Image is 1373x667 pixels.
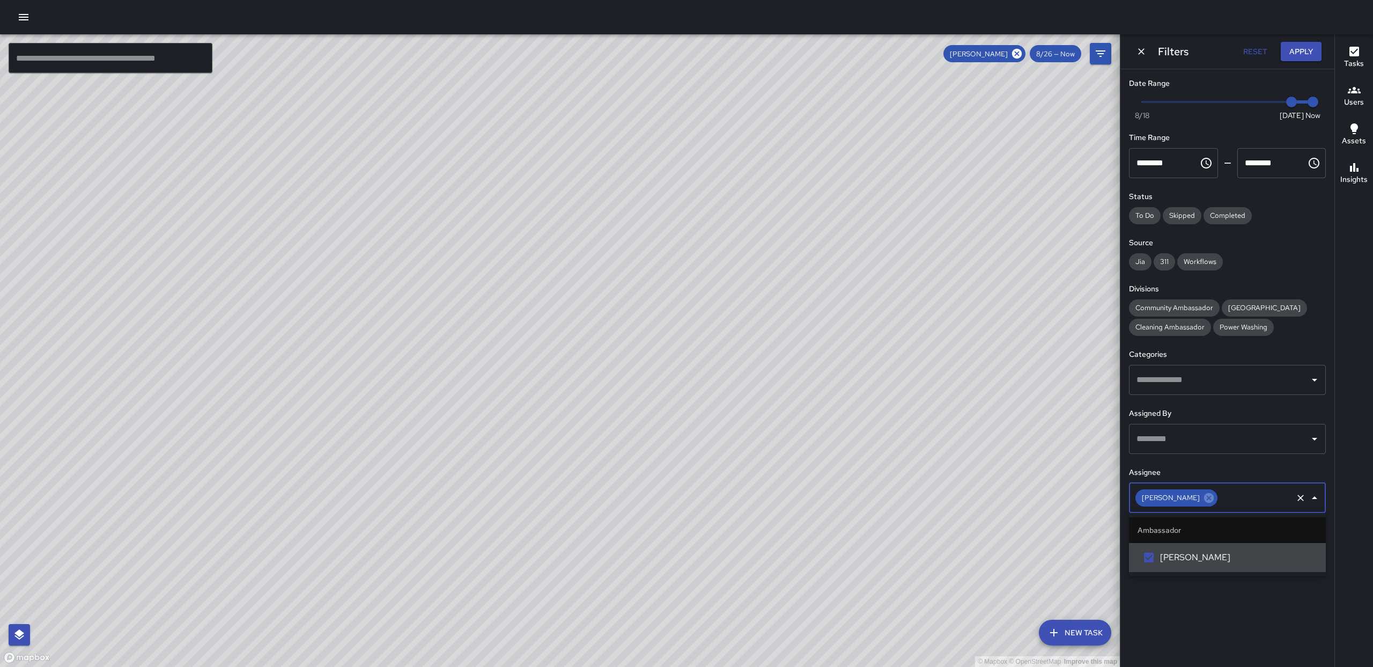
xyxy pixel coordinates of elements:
div: 311 [1154,253,1175,270]
div: Community Ambassador [1129,299,1220,317]
div: To Do [1129,207,1161,224]
span: Completed [1204,211,1252,220]
button: Dismiss [1133,43,1149,60]
span: Now [1305,110,1320,121]
h6: Divisions [1129,283,1326,295]
button: Choose time, selected time is 11:59 PM [1303,152,1325,174]
h6: Status [1129,191,1326,203]
span: Community Ambassador [1129,303,1220,312]
div: Power Washing [1213,319,1274,336]
div: [PERSON_NAME] [1135,489,1217,507]
h6: Filters [1158,43,1189,60]
h6: Date Range [1129,78,1326,90]
span: [DATE] [1280,110,1304,121]
h6: Tasks [1344,58,1364,70]
button: Apply [1281,42,1322,62]
span: [PERSON_NAME] [943,49,1014,58]
h6: Assignee [1129,467,1326,479]
button: Open [1307,372,1322,387]
button: Open [1307,431,1322,446]
span: [GEOGRAPHIC_DATA] [1222,303,1307,312]
h6: Assets [1342,135,1366,147]
div: Skipped [1163,207,1201,224]
span: 8/26 — Now [1030,49,1081,58]
div: Jia [1129,253,1151,270]
span: Workflows [1177,257,1223,266]
div: Workflows [1177,253,1223,270]
h6: Users [1344,97,1364,108]
span: 311 [1154,257,1175,266]
div: Cleaning Ambassador [1129,319,1211,336]
span: [PERSON_NAME] [1135,492,1206,504]
button: Tasks [1335,39,1373,77]
span: [PERSON_NAME] [1160,551,1317,564]
span: Jia [1129,257,1151,266]
h6: Insights [1340,174,1368,186]
button: New Task [1039,620,1111,646]
h6: Time Range [1129,132,1326,144]
div: Completed [1204,207,1252,224]
span: Skipped [1163,211,1201,220]
button: Users [1335,77,1373,116]
li: Ambassador [1129,517,1326,543]
h6: Assigned By [1129,408,1326,420]
h6: Categories [1129,349,1326,361]
h6: Source [1129,237,1326,249]
span: Power Washing [1213,322,1274,332]
button: Insights [1335,155,1373,193]
div: [GEOGRAPHIC_DATA] [1222,299,1307,317]
button: Close [1307,490,1322,505]
span: To Do [1129,211,1161,220]
button: Clear [1293,490,1308,505]
button: Reset [1238,42,1272,62]
div: [PERSON_NAME] [943,45,1025,62]
button: Filters [1090,43,1111,64]
span: Cleaning Ambassador [1129,322,1211,332]
button: Assets [1335,116,1373,155]
span: 8/18 [1135,110,1149,121]
button: Choose time, selected time is 12:00 AM [1195,152,1217,174]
